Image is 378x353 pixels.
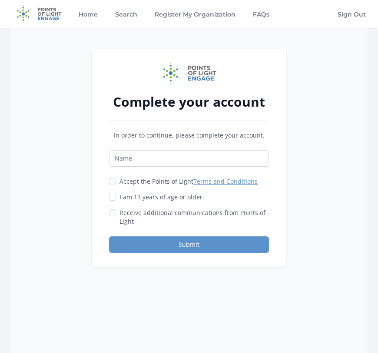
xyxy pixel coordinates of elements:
[109,150,269,167] input: Name
[119,193,204,202] label: I am 13 years of age or older.
[109,94,269,110] h2: Complete your account
[109,131,269,140] p: In order to continue, please complete your account.
[109,236,269,253] button: Submit
[119,208,269,226] label: Receive additional communications from Points of Light
[193,177,258,185] a: Terms and Conditions
[162,63,216,84] img: Points of Light Engage logo
[119,177,258,186] label: Accept the Points of Light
